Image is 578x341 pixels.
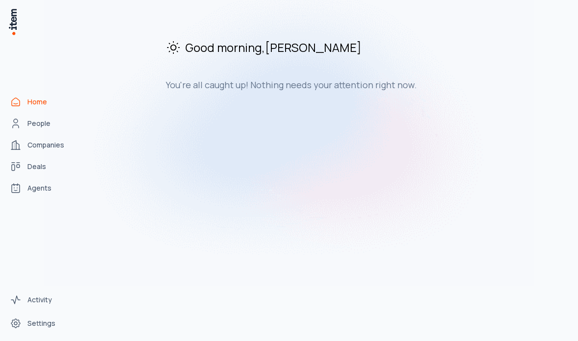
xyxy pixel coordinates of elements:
[27,295,52,305] span: Activity
[6,157,80,176] a: Deals
[27,140,64,150] span: Companies
[6,114,80,133] a: People
[6,290,80,310] a: Activity
[8,8,18,36] img: Item Brain Logo
[6,178,80,198] a: Agents
[6,314,80,333] a: Settings
[166,39,495,55] h2: Good morning , [PERSON_NAME]
[27,162,46,171] span: Deals
[27,183,51,193] span: Agents
[6,92,80,112] a: Home
[27,318,55,328] span: Settings
[6,135,80,155] a: Companies
[27,97,47,107] span: Home
[27,119,50,128] span: People
[166,79,495,91] h3: You're all caught up! Nothing needs your attention right now.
